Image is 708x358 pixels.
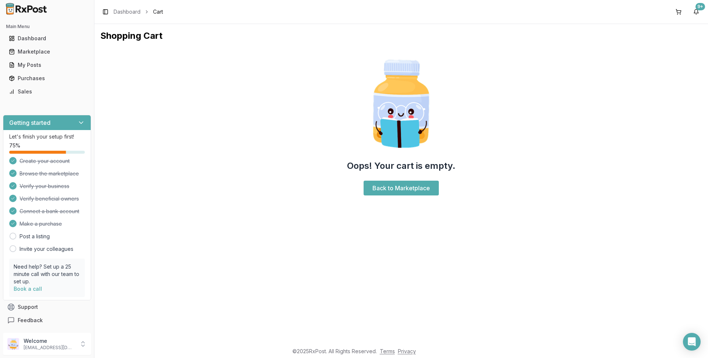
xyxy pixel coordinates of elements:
[9,48,85,55] div: Marketplace
[153,8,163,16] span: Cart
[683,333,701,351] div: Open Intercom Messenger
[398,348,416,354] a: Privacy
[18,317,43,324] span: Feedback
[100,30,702,42] h1: Shopping Cart
[347,160,455,172] h2: Oops! Your cart is empty.
[6,58,88,72] a: My Posts
[3,46,91,58] button: Marketplace
[9,75,85,82] div: Purchases
[20,170,79,177] span: Browse the marketplace
[20,245,73,253] a: Invite your colleagues
[24,345,75,351] p: [EMAIL_ADDRESS][DOMAIN_NAME]
[695,3,705,10] div: 9+
[3,59,91,71] button: My Posts
[3,72,91,84] button: Purchases
[20,208,79,215] span: Connect a bank account
[380,348,395,354] a: Terms
[9,118,51,127] h3: Getting started
[690,6,702,18] button: 9+
[6,85,88,98] a: Sales
[7,338,19,350] img: User avatar
[9,35,85,42] div: Dashboard
[3,86,91,98] button: Sales
[114,8,163,16] nav: breadcrumb
[3,300,91,314] button: Support
[14,263,80,285] p: Need help? Set up a 25 minute call with our team to set up.
[114,8,140,16] a: Dashboard
[20,183,69,190] span: Verify your business
[20,157,70,165] span: Create your account
[24,337,75,345] p: Welcome
[6,32,88,45] a: Dashboard
[6,72,88,85] a: Purchases
[9,133,85,140] p: Let's finish your setup first!
[3,314,91,327] button: Feedback
[364,181,439,195] a: Back to Marketplace
[20,195,79,202] span: Verify beneficial owners
[20,220,62,228] span: Make a purchase
[9,88,85,95] div: Sales
[354,57,448,151] img: Smart Pill Bottle
[9,142,20,149] span: 75 %
[20,233,50,240] a: Post a listing
[3,33,91,44] button: Dashboard
[14,286,42,292] a: Book a call
[6,24,88,30] h2: Main Menu
[9,61,85,69] div: My Posts
[3,3,50,15] img: RxPost Logo
[6,45,88,58] a: Marketplace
